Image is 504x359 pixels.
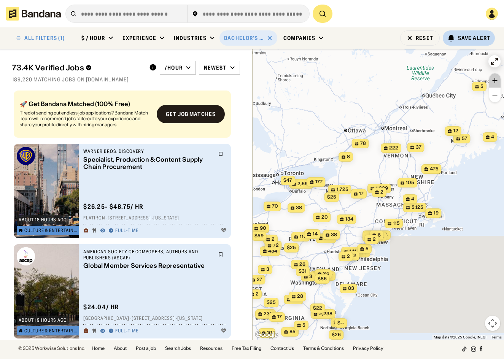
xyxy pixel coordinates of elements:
[360,140,366,147] span: 78
[6,7,61,21] img: Bandana logotype
[114,346,127,351] a: About
[315,179,322,185] span: 177
[319,311,332,317] span: 2,238
[12,76,240,83] div: 189,220 matching jobs on [DOMAIN_NAME]
[17,147,35,165] img: Warner Bros. Discovery logo
[17,247,35,265] img: American Society of Composers, Authors and Publishers (ASCAP) logo
[256,291,259,297] span: 2
[283,35,315,41] div: Companies
[336,186,348,193] span: 1,725
[83,303,119,311] div: $ 24.04 / hr
[376,185,388,192] span: 1,899
[406,179,414,186] span: 105
[380,189,383,195] span: 2
[411,204,423,211] span: 5,125
[415,144,421,151] span: 37
[92,346,105,351] a: Home
[18,346,86,351] div: © 2025 Workwise Solutions Inc.
[165,346,191,351] a: Search Jobs
[12,63,143,72] div: 73.4K Verified Jobs
[296,205,302,211] span: 38
[83,156,213,170] div: Specialist, Production & Content Supply Chain Procurement
[259,225,266,232] span: 90
[24,35,65,41] div: ALL FILTERS (1)
[83,148,213,154] div: Warner Bros. Discovery
[286,245,296,250] span: $25
[232,346,261,351] a: Free Tax Filing
[345,216,353,222] span: 134
[371,232,388,238] span: 34,806
[327,194,336,200] span: $25
[83,215,226,221] div: Flatiron · [STREET_ADDRESS] · [US_STATE]
[83,203,143,211] div: $ 26.25 - $48.75 / hr
[24,228,80,233] div: Culture & Entertainment
[312,231,317,237] span: 14
[277,314,282,320] span: 17
[224,35,264,41] div: Bachelor's Degree
[321,214,328,221] span: 20
[416,35,433,41] div: Reset
[370,234,384,240] span: 3,555
[433,210,438,216] span: 19
[318,273,332,279] span: 14,677
[12,87,240,340] div: grid
[299,268,307,274] span: $31
[331,232,337,238] span: 38
[453,128,458,134] span: 12
[359,191,364,197] span: 17
[254,330,279,340] img: Google
[83,262,213,270] div: Global Member Services Representative
[204,64,227,71] div: Newest
[272,236,275,243] span: 2
[389,145,398,151] span: 222
[83,316,226,322] div: [GEOGRAPHIC_DATA] · [STREET_ADDRESS] · [US_STATE]
[353,253,356,259] span: 2
[373,236,376,243] span: 2
[266,266,269,273] span: 3
[350,248,356,255] span: 141
[256,276,262,283] span: 27
[20,101,151,107] div: 🚀 Get Bandana Matched (100% Free)
[83,249,213,261] div: American Society of Composers, Authors and Publishers (ASCAP)
[24,329,80,333] div: Culture & Entertainment
[174,35,207,41] div: Industries
[297,181,310,187] span: 2,697
[458,35,490,41] div: Save Alert
[434,335,487,339] span: Map data ©2025 Google, INEGI
[122,35,156,41] div: Experience
[268,248,277,254] span: 434
[299,234,307,240] span: 110
[200,346,223,351] a: Resources
[317,276,326,281] span: $86
[347,253,350,260] span: 2
[254,330,279,340] a: Open this area in Google Maps (opens a new window)
[337,320,344,326] span: $--
[348,285,354,292] span: 83
[378,232,381,238] span: 6
[429,166,438,172] span: 475
[331,332,340,337] span: $26
[166,111,216,117] div: Get job matches
[393,220,400,227] span: 115
[289,329,296,335] span: 85
[323,271,329,277] span: 34
[302,322,305,329] span: 5
[264,311,273,317] span: 233
[273,242,278,249] span: 72
[254,233,263,238] span: $59
[115,228,138,234] div: Full-time
[165,64,183,71] div: /hour
[266,299,275,305] span: $25
[333,319,342,325] span: $83
[303,346,344,351] a: Terms & Conditions
[115,328,138,334] div: Full-time
[283,177,292,183] span: $47
[19,318,67,322] div: about 19 hours ago
[411,196,414,202] span: 4
[366,246,369,252] span: 5
[297,293,303,300] span: 28
[309,273,312,280] span: 3
[461,135,467,142] span: 57
[299,261,305,268] span: 26
[272,203,278,210] span: 70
